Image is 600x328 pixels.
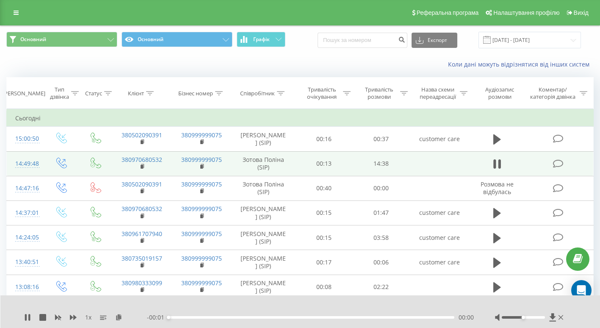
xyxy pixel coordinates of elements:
input: Пошук за номером [318,33,407,48]
td: 00:16 [295,127,352,151]
div: 13:08:16 [15,279,35,295]
div: Клієнт [128,90,144,97]
td: 00:15 [295,225,352,250]
span: - 00:01 [147,313,169,322]
a: 380502090391 [122,131,162,139]
td: 00:17 [295,250,352,275]
td: [PERSON_NAME] (SIP) [231,225,296,250]
div: 14:37:01 [15,205,35,221]
span: Графік [253,36,270,42]
td: customer care [410,225,470,250]
span: Налаштування профілю [493,9,559,16]
a: 380735019157 [122,254,162,262]
td: [PERSON_NAME] (SIP) [231,250,296,275]
div: Тривалість очікування [303,86,340,100]
button: Основний [122,32,232,47]
a: Коли дані можуть відрізнятися вiд інших систем [448,60,594,68]
div: Співробітник [240,90,275,97]
div: Accessibility label [522,316,525,319]
div: Назва схеми переадресації [418,86,458,100]
a: 380999999075 [181,279,222,287]
td: customer care [410,127,470,151]
span: Реферальна програма [417,9,479,16]
td: 01:47 [353,200,410,225]
td: 00:08 [295,275,352,299]
span: Розмова не відбулась [481,180,514,196]
a: 380980333099 [122,279,162,287]
td: 14:38 [353,151,410,176]
div: Статус [85,90,102,97]
a: 380999999075 [181,156,222,164]
td: [PERSON_NAME] (SIP) [231,127,296,151]
div: Бізнес номер [178,90,213,97]
a: 380999999075 [181,230,222,238]
div: Тривалість розмови [360,86,398,100]
div: 14:49:48 [15,156,35,172]
td: 00:40 [295,176,352,200]
td: 02:22 [353,275,410,299]
a: 380999999075 [181,180,222,188]
div: Тип дзвінка [50,86,69,100]
a: 380970680532 [122,205,162,213]
td: 00:13 [295,151,352,176]
td: 00:00 [353,176,410,200]
span: Вихід [574,9,589,16]
td: [PERSON_NAME] (SIP) [231,275,296,299]
a: 380999999075 [181,205,222,213]
div: 14:47:16 [15,180,35,197]
a: 380502090391 [122,180,162,188]
span: 1 x [85,313,91,322]
div: [PERSON_NAME] [3,90,45,97]
td: Зотова Поліна (SIP) [231,176,296,200]
span: 00:00 [459,313,474,322]
td: customer care [410,200,470,225]
a: 380999999075 [181,254,222,262]
a: 380961707940 [122,230,162,238]
td: 03:58 [353,225,410,250]
td: 00:37 [353,127,410,151]
div: Accessibility label [167,316,170,319]
a: 380999999075 [181,131,222,139]
div: 13:40:51 [15,254,35,270]
span: Основний [20,36,46,43]
button: Експорт [412,33,457,48]
div: Коментар/категорія дзвінка [528,86,578,100]
td: 00:06 [353,250,410,275]
td: customer care [410,250,470,275]
td: 00:15 [295,200,352,225]
button: Основний [6,32,117,47]
td: Зотова Поліна (SIP) [231,151,296,176]
div: Open Intercom Messenger [571,280,592,300]
td: Сьогодні [7,110,594,127]
td: [PERSON_NAME] (SIP) [231,200,296,225]
div: 15:00:50 [15,131,35,147]
button: Графік [237,32,285,47]
a: 380970680532 [122,156,162,164]
div: Аудіозапис розмови [477,86,523,100]
div: 14:24:05 [15,229,35,246]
